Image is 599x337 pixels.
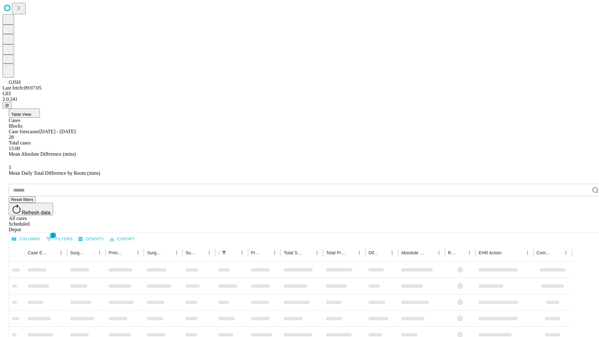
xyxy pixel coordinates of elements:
[238,248,246,257] button: Menu
[304,248,313,257] button: Sort
[261,248,270,257] button: Sort
[95,248,104,257] button: Menu
[368,250,378,255] div: Difference
[45,234,74,244] button: Show filters
[77,234,106,244] button: Density
[10,234,42,244] button: Select columns
[9,129,39,134] span: Case forecaster
[435,248,443,257] button: Menu
[313,248,321,257] button: Menu
[2,96,597,102] div: 2.0.241
[5,103,9,108] span: @
[9,203,53,215] button: Refresh data
[172,248,181,257] button: Menu
[22,210,51,215] span: Refresh data
[502,248,511,257] button: Sort
[2,85,41,90] span: Last fetch: 09:07:05
[147,250,163,255] div: Surgery Name
[456,248,465,257] button: Sort
[562,248,570,257] button: Menu
[134,248,142,257] button: Menu
[379,248,388,257] button: Sort
[86,248,95,257] button: Sort
[163,248,172,257] button: Sort
[220,248,228,257] button: Show filters
[70,250,86,255] div: Surgeon Name
[9,151,76,157] span: Mean Absolute Difference (mins)
[388,248,397,257] button: Menu
[11,112,31,117] span: Table View
[465,248,474,257] button: Menu
[196,248,205,257] button: Sort
[39,129,75,134] span: [DATE] - [DATE]
[11,197,33,202] span: Reset filters
[346,248,355,257] button: Sort
[125,248,134,257] button: Sort
[9,165,11,170] span: 5
[109,250,124,255] div: Primary Service
[50,232,56,238] span: 1
[205,248,214,257] button: Menu
[326,250,346,255] div: Total Predicted Duration
[355,248,364,257] button: Menu
[9,109,40,118] button: Table View
[229,248,238,257] button: Sort
[553,248,562,257] button: Sort
[448,250,456,255] div: Resolved in EHR
[218,250,219,255] div: Scheduled In Room Duration
[2,102,12,109] button: @
[537,250,552,255] div: Comments
[108,234,136,244] button: Export
[2,91,597,96] div: GEI
[9,140,31,145] span: Total cases
[48,248,57,257] button: Sort
[57,248,66,257] button: Menu
[9,146,20,151] span: 13.00
[251,250,261,255] div: Predicted In Room Duration
[9,196,36,203] button: Reset filters
[9,170,100,176] span: Mean Daily Total Difference by Room (mins)
[220,248,228,257] div: 1 active filter
[9,134,14,140] span: 28
[426,248,435,257] button: Sort
[479,250,501,255] div: EHR Action
[186,250,196,255] div: Surgery Date
[28,250,47,255] div: Case Epic Id
[9,80,21,85] span: GJSH
[284,250,303,255] div: Total Scheduled Duration
[401,250,425,255] div: Absolute Difference
[270,248,279,257] button: Menu
[523,248,532,257] button: Menu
